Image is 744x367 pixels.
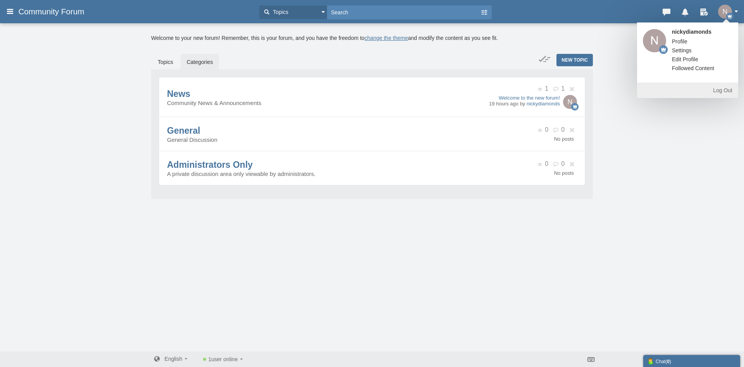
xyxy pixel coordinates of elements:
[666,29,731,34] strong: nickydiamonds
[271,8,288,16] span: Topics
[489,101,518,107] time: 19 hours ago
[563,95,577,109] img: a3pLvQHxNYoevJGw5YebsLnRxYoevJGw5YebsLnRxYoevJGw5YebsLnRxYoevJGw5YebsLnRxYoevJGw5YebsLnRxYoevJGw5...
[165,356,183,362] span: English
[181,54,219,70] a: Categories
[672,38,687,45] span: Profile
[666,47,697,54] a: Settings
[259,5,327,19] button: Topics
[561,160,565,167] span: 0
[666,55,704,63] a: Edit Profile
[211,356,238,362] span: user online
[561,57,588,63] span: New Topic
[365,35,408,41] a: change the theme
[556,54,593,66] a: New Topic
[203,356,243,362] a: 1
[665,359,671,364] span: ( )
[545,126,548,133] span: 0
[167,160,253,170] a: Administrators Only
[643,29,666,52] img: a3pLvQHxNYoevJGw5YebsLnRxYoevJGw5YebsLnRxYoevJGw5YebsLnRxYoevJGw5YebsLnRxYoevJGw5YebsLnRxYoevJGw5...
[327,5,480,19] input: Search
[561,85,565,92] span: 1
[18,7,90,16] span: Community Forum
[489,95,560,101] a: Welcome to the new forum!
[18,5,90,19] a: Community Forum
[637,83,738,98] a: Log Out
[167,126,200,136] a: General
[545,85,548,92] span: 1
[647,357,736,365] div: Chat
[545,160,548,167] span: 0
[167,89,190,99] a: News
[718,5,732,19] img: a3pLvQHxNYoevJGw5YebsLnRxYoevJGw5YebsLnRxYoevJGw5YebsLnRxYoevJGw5YebsLnRxYoevJGw5YebsLnRxYoevJGw5...
[666,38,693,45] a: Profile
[561,126,565,133] span: 0
[667,359,670,364] strong: 0
[151,34,593,42] div: Welcome to your new forum! Remember, this is your forum, and you have the freedom to and modify t...
[527,101,560,107] a: nickydiamonds
[666,64,720,72] a: Followed Content
[152,54,179,70] a: Topics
